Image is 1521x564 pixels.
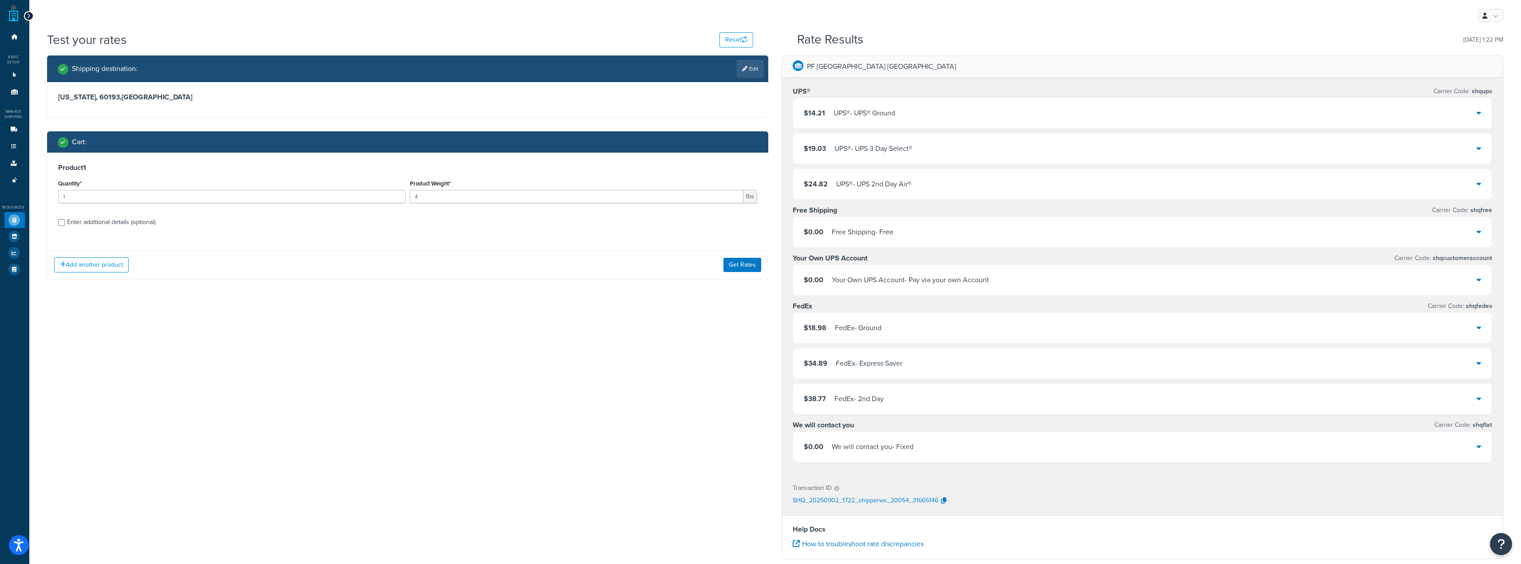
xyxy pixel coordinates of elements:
[723,258,761,272] button: Get Rates
[834,142,912,155] div: UPS® - UPS 3 Day Select®
[4,245,25,261] li: Analytics
[793,254,867,263] h3: Your Own UPS Account
[793,539,924,549] a: How to troubleshoot rate discrepancies
[832,274,989,286] div: Your Own UPS Account - Pay via your own Account
[804,275,823,285] span: $0.00
[793,524,1492,535] h4: Help Docs
[793,302,812,311] h3: FedEx
[4,138,25,155] li: Shipping Rules
[1434,85,1492,98] p: Carrier Code:
[4,67,25,83] li: Websites
[4,155,25,172] li: Boxes
[1394,252,1492,264] p: Carrier Code:
[72,65,138,73] h2: Shipping destination :
[804,358,827,368] span: $34.89
[793,482,832,494] p: Transaction ID
[58,190,405,203] input: 0.0
[1432,204,1492,217] p: Carrier Code:
[72,138,87,146] h2: Cart :
[1463,34,1503,46] p: [DATE] 1:22 PM
[4,172,25,189] li: Advanced Features
[67,216,155,229] div: Enter additional details (optional)
[1490,533,1512,555] button: Open Resource Center
[793,87,810,96] h3: UPS®
[793,206,837,215] h3: Free Shipping
[836,178,911,190] div: UPS® - UPS 2nd Day Air®
[834,107,895,119] div: UPS® - UPS® Ground
[58,93,758,102] h3: [US_STATE], 60193 , [GEOGRAPHIC_DATA]
[804,227,823,237] span: $0.00
[835,322,882,334] div: FedEx - Ground
[4,29,25,45] li: Dashboard
[58,219,65,226] input: Enter additional details (optional)
[410,190,743,203] input: 0.00
[1434,419,1492,431] p: Carrier Code:
[804,394,826,404] span: $38.77
[804,323,826,333] span: $18.98
[1471,420,1492,430] span: shqflat
[804,442,823,452] span: $0.00
[832,226,894,238] div: Free Shipping - Free
[834,393,884,405] div: FedEx - 2nd Day
[804,143,826,154] span: $19.03
[54,257,129,272] button: Add another product
[1431,253,1492,263] span: shqcustomeraccount
[58,163,758,172] h3: Product 1
[4,84,25,100] li: Origins
[804,108,825,118] span: $14.21
[832,441,913,453] div: We will contact you - Fixed
[793,421,854,430] h3: We will contact you
[1470,87,1492,96] span: shqups
[4,261,25,277] li: Help Docs
[58,180,82,187] label: Quantity*
[1428,300,1492,312] p: Carrier Code:
[47,31,127,48] h1: Test your rates
[793,494,938,508] p: SHQ_20250902_1722_shipperws_20054_31665146
[807,60,956,73] p: PF [GEOGRAPHIC_DATA] [GEOGRAPHIC_DATA]
[804,179,828,189] span: $24.82
[4,212,25,228] li: Test Your Rates
[4,229,25,245] li: Marketplace
[743,190,757,203] span: lbs
[719,32,753,47] button: Reset
[737,60,764,78] a: Edit
[836,357,902,370] div: FedEx - Express Saver
[410,180,451,187] label: Product Weight*
[797,33,863,47] h2: Rate Results
[1469,205,1492,215] span: shqfree
[4,122,25,138] li: Carriers
[1464,301,1492,311] span: shqfedex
